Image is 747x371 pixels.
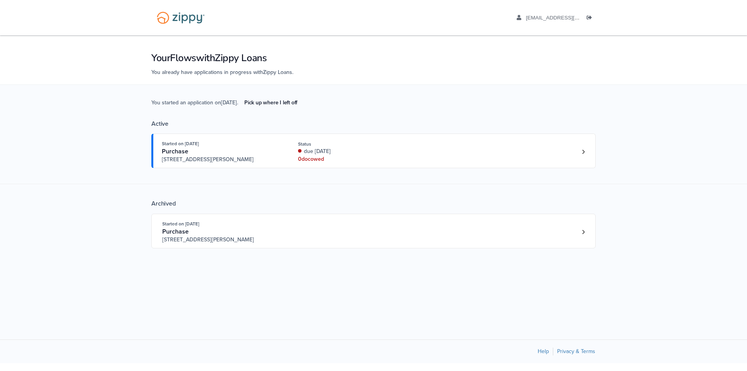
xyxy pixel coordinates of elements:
img: Logo [152,8,210,28]
span: Started on [DATE] [162,141,199,146]
a: edit profile [517,15,615,23]
div: Active [151,120,596,128]
a: Loan number 3802615 [577,226,589,238]
span: Started on [DATE] [162,221,199,227]
span: You already have applications in progress with Zippy Loans . [151,69,293,76]
a: Open loan 4228033 [151,134,596,168]
a: Open loan 3802615 [151,214,596,248]
div: Archived [151,200,596,207]
div: due [DATE] [298,148,402,155]
div: Status [298,141,402,148]
a: Pick up where I left off [238,96,303,109]
a: Help [538,348,549,355]
a: Privacy & Terms [557,348,595,355]
a: Loan number 4228033 [577,146,589,158]
span: Purchase [162,148,188,155]
span: You started an application on [DATE] . [151,98,303,120]
span: aaboley88@icloud.com [526,15,615,21]
span: [STREET_ADDRESS][PERSON_NAME] [162,156,281,164]
span: Purchase [162,228,189,236]
span: [STREET_ADDRESS][PERSON_NAME] [162,236,281,244]
a: Log out [587,15,595,23]
h1: Your Flows with Zippy Loans [151,51,596,65]
div: 0 doc owed [298,155,402,163]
